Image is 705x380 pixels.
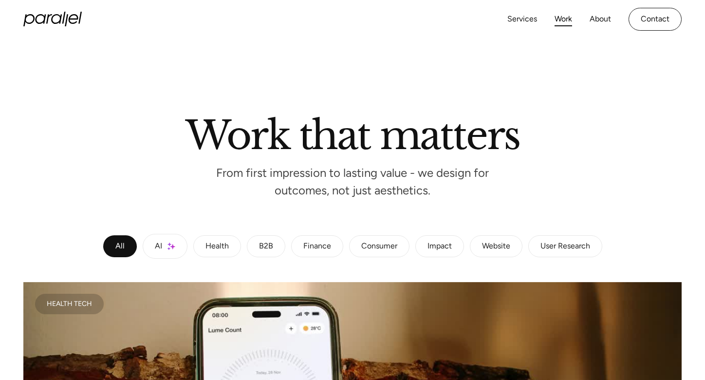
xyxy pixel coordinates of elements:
div: Health [205,244,229,249]
div: User Research [540,244,590,249]
a: Contact [629,8,682,31]
div: Health Tech [47,302,92,306]
div: Consumer [361,244,397,249]
div: Impact [427,244,452,249]
div: Website [482,244,510,249]
div: B2B [259,244,273,249]
div: AI [155,244,162,249]
a: Work [555,12,572,26]
p: From first impression to lasting value - we design for outcomes, not just aesthetics. [206,169,499,195]
h2: Work that matters [75,116,630,150]
div: Finance [303,244,331,249]
a: home [23,12,82,26]
a: Services [507,12,537,26]
a: About [590,12,611,26]
div: All [115,244,125,249]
